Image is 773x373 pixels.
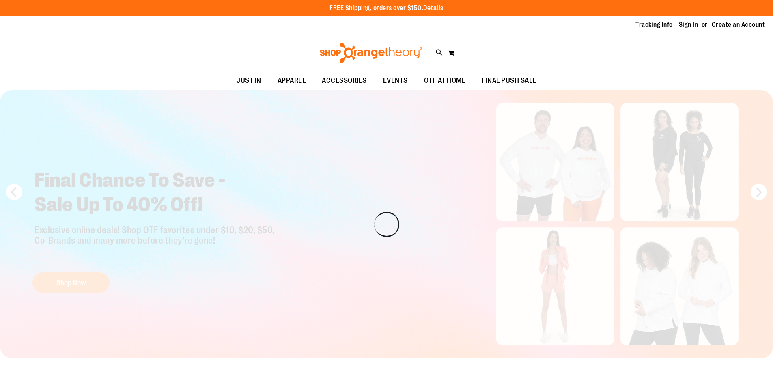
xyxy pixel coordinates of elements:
a: Details [423,4,444,12]
a: FINAL PUSH SALE [474,71,545,90]
span: ACCESSORIES [322,71,367,90]
img: Shop Orangetheory [319,43,424,63]
a: Create an Account [712,20,765,29]
a: Sign In [679,20,698,29]
a: ACCESSORIES [314,71,375,90]
a: JUST IN [228,71,269,90]
span: EVENTS [383,71,408,90]
span: JUST IN [237,71,261,90]
a: APPAREL [269,71,314,90]
a: Tracking Info [635,20,673,29]
a: OTF AT HOME [416,71,474,90]
span: APPAREL [278,71,306,90]
a: EVENTS [375,71,416,90]
span: OTF AT HOME [424,71,466,90]
p: FREE Shipping, orders over $150. [329,4,444,13]
span: FINAL PUSH SALE [482,71,536,90]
